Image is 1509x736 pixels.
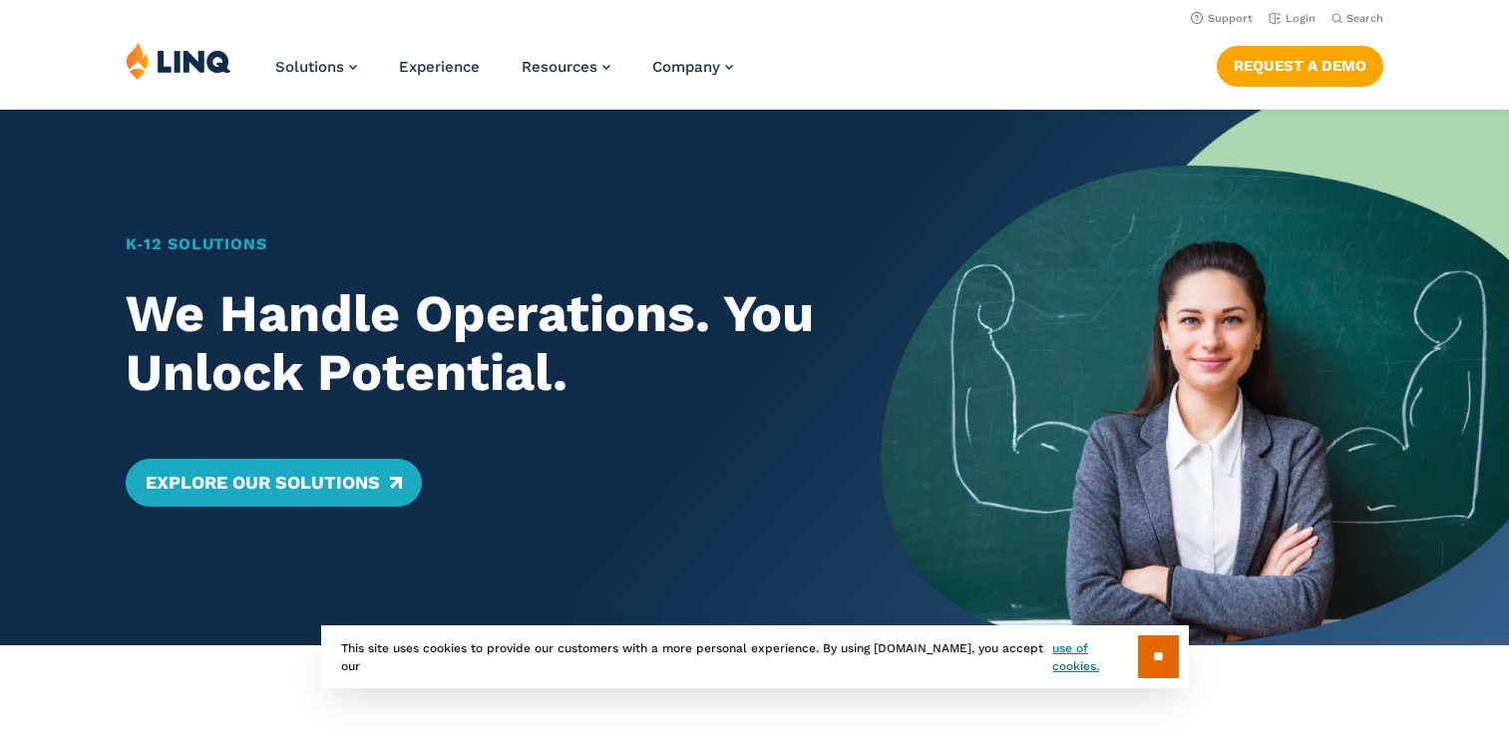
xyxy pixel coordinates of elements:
a: Resources [522,58,610,76]
a: Support [1191,12,1253,25]
span: Solutions [275,58,344,76]
span: Search [1346,12,1383,25]
button: Open Search Bar [1331,11,1383,26]
h2: We Handle Operations. You Unlock Potential. [126,284,819,404]
a: Solutions [275,58,357,76]
a: Login [1269,12,1316,25]
img: LINQ | K‑12 Software [126,42,231,80]
span: Resources [522,58,597,76]
span: Company [652,58,720,76]
a: Company [652,58,733,76]
img: Home Banner [881,110,1509,645]
a: Experience [399,58,480,76]
nav: Primary Navigation [275,42,733,108]
h1: K‑12 Solutions [126,232,819,256]
div: This site uses cookies to provide our customers with a more personal experience. By using [DOMAIN... [321,625,1189,688]
nav: Button Navigation [1217,42,1383,86]
a: Explore Our Solutions [126,459,422,507]
a: Request a Demo [1217,46,1383,86]
a: use of cookies. [1052,639,1137,675]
